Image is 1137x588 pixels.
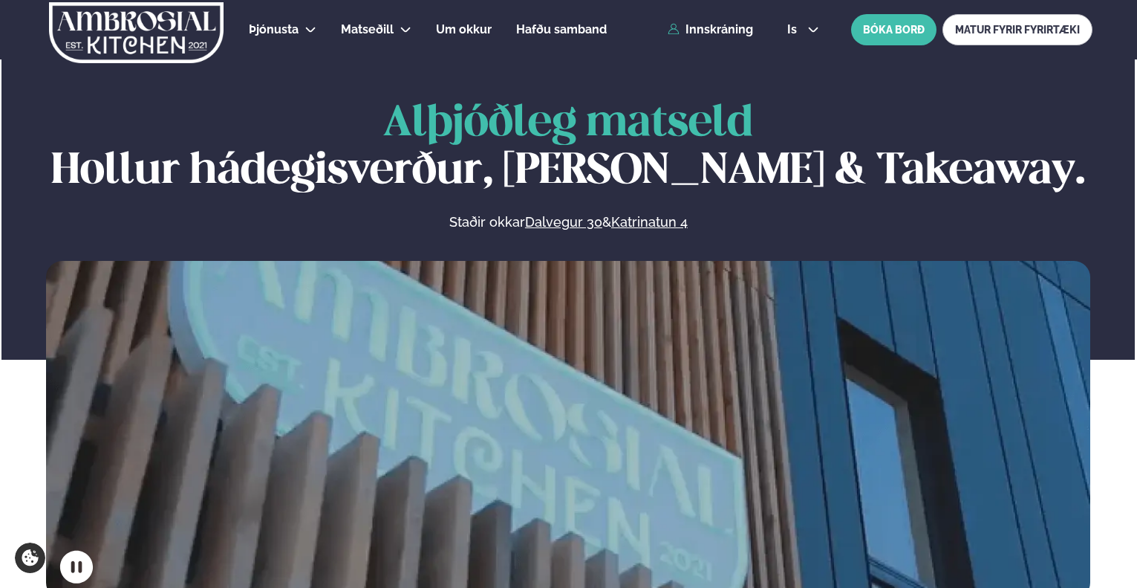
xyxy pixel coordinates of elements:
a: Þjónusta [249,21,299,39]
a: Katrinatun 4 [611,213,688,231]
a: Um okkur [436,21,492,39]
span: Þjónusta [249,22,299,36]
span: is [787,24,801,36]
a: Hafðu samband [516,21,607,39]
h1: Hollur hádegisverður, [PERSON_NAME] & Takeaway. [46,100,1090,196]
p: Staðir okkar & [287,213,849,231]
img: logo [48,2,225,63]
a: Dalvegur 30 [525,213,602,231]
a: Cookie settings [15,543,45,573]
span: Alþjóðleg matseld [383,103,753,144]
a: MATUR FYRIR FYRIRTÆKI [942,14,1092,45]
button: is [775,24,831,36]
span: Hafðu samband [516,22,607,36]
button: BÓKA BORÐ [851,14,936,45]
span: Matseðill [341,22,394,36]
a: Matseðill [341,21,394,39]
span: Um okkur [436,22,492,36]
a: Innskráning [668,23,753,36]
